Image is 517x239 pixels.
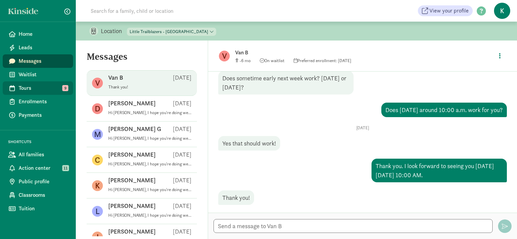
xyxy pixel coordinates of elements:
span: On waitlist [260,58,285,63]
p: Hi [PERSON_NAME], I hope you're doing well! We noticed that [PERSON_NAME] will be turning [DEMOGR... [108,136,192,141]
p: [DATE] [173,202,192,210]
span: 9 [62,85,68,91]
p: Hi [PERSON_NAME], I hope you're doing well! We noticed that [PERSON_NAME] will be turning [DEMOGR... [108,187,192,192]
span: All families [19,151,68,159]
figure: M [92,129,103,140]
p: [PERSON_NAME] [108,99,156,107]
span: Public profile [19,178,68,186]
span: -6 [240,58,251,63]
span: Tours [19,84,68,92]
span: View your profile [429,7,469,15]
p: Hi [PERSON_NAME], I hope you're doing well! we wanted to let you know that we have an opening ava... [108,161,192,167]
h5: Messages [76,51,208,68]
span: Home [19,30,68,38]
a: Tuition [3,202,73,215]
p: Thank you! [108,84,192,90]
a: Public profile [3,175,73,188]
a: Action center 11 [3,161,73,175]
div: Yes that should work! [218,136,280,151]
span: Messages [19,57,68,65]
a: Tours 9 [3,81,73,95]
p: [DATE] [173,176,192,184]
p: [PERSON_NAME] [108,151,156,159]
p: Hi [PERSON_NAME], I hope you're doing well! We also wanted to let you know that we currently have... [108,110,192,115]
div: Thank you! [218,190,254,205]
span: 11 [62,165,69,171]
figure: L [92,206,103,217]
figure: V [92,78,103,88]
p: Location [101,27,127,35]
p: [DATE] [173,74,192,82]
p: [PERSON_NAME] [108,202,156,210]
a: Leads [3,41,73,54]
span: Action center [19,164,68,172]
a: View your profile [418,5,473,16]
p: [PERSON_NAME] G [108,125,161,133]
span: Tuition [19,205,68,213]
p: [DATE] [173,99,192,107]
span: Waitlist [19,71,68,79]
p: Van B [108,74,123,82]
span: Payments [19,111,68,119]
p: [DATE] [173,228,192,236]
span: Classrooms [19,191,68,199]
p: [DATE] [173,125,192,133]
a: Enrollments [3,95,73,108]
a: Classrooms [3,188,73,202]
span: K [494,3,510,19]
figure: V [219,51,230,61]
a: Payments [3,108,73,122]
p: [PERSON_NAME] [108,176,156,184]
p: Hi [PERSON_NAME], I hope you're doing well! we wanted to let you know that we have an opening ava... [108,213,192,218]
p: [DATE] [218,125,507,131]
span: Preferred enrollment: [DATE] [294,58,351,63]
span: Leads [19,44,68,52]
span: Enrollments [19,98,68,106]
div: Thank you. I look forward to seeing you [DATE][DATE] 10:00 AM. [372,159,507,182]
a: Home [3,27,73,41]
input: Search for a family, child or location [87,4,276,18]
p: Van B [235,48,448,57]
figure: K [92,180,103,191]
div: Does sometime early next week work? [DATE] or [DATE]? [218,71,354,95]
a: Waitlist [3,68,73,81]
a: All families [3,148,73,161]
a: Messages [3,54,73,68]
p: [PERSON_NAME] [108,228,156,236]
div: Does [DATE] around 10:00 a.m. work for you? [381,103,507,117]
figure: D [92,103,103,114]
figure: C [92,155,103,165]
p: [DATE] [173,151,192,159]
